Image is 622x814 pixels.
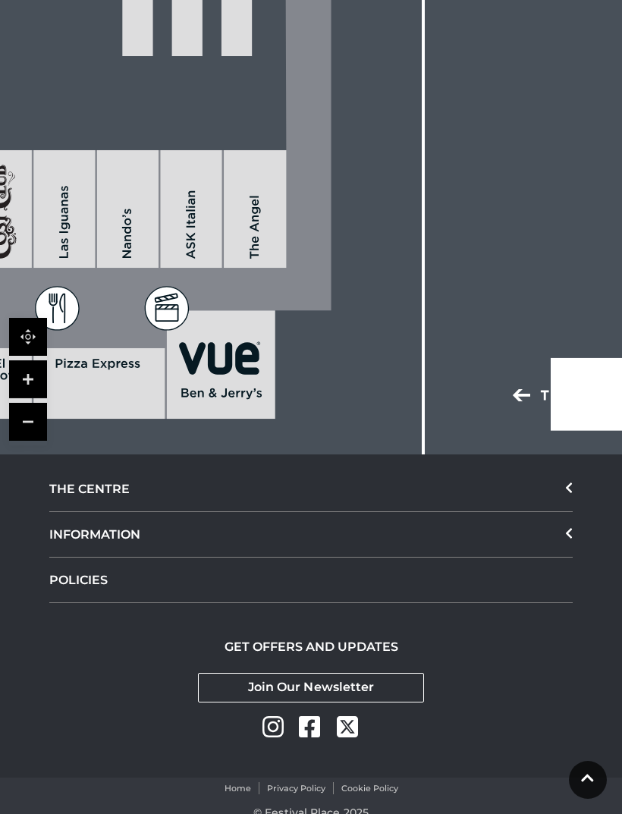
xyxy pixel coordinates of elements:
[49,558,573,603] a: POLICIES
[198,673,424,702] a: Join Our Newsletter
[49,467,573,512] div: THE CENTRE
[267,782,325,795] a: Privacy Policy
[225,640,398,654] h2: GET OFFERS AND UPDATES
[341,782,398,795] a: Cookie Policy
[225,782,251,795] a: Home
[49,512,573,558] div: INFORMATION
